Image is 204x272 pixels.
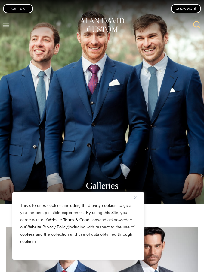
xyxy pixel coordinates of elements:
[3,4,33,13] a: Call Us
[26,224,68,230] a: Website Privacy Policy
[171,4,201,13] a: book appt
[79,17,125,34] img: Alan David Custom
[86,173,118,198] h1: Galleries
[134,196,137,199] img: Close
[134,194,142,201] button: Close
[190,18,204,32] button: View Search Form
[20,202,136,245] p: This site uses cookies, including third party cookies, to give you the best possible experience. ...
[47,217,99,223] a: Website Terms & Conditions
